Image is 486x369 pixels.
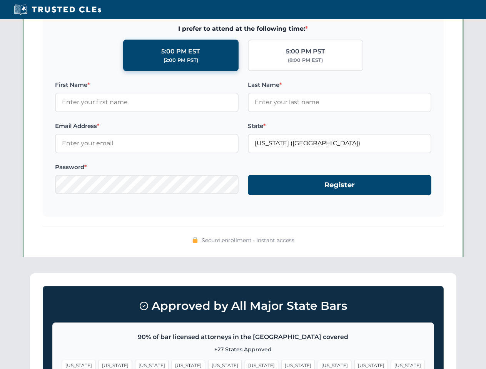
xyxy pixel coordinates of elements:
[288,57,323,64] div: (8:00 PM EST)
[248,80,431,90] label: Last Name
[55,121,239,131] label: Email Address
[52,296,434,316] h3: Approved by All Major State Bars
[164,57,198,64] div: (2:00 PM PST)
[286,47,325,57] div: 5:00 PM PST
[248,93,431,112] input: Enter your last name
[12,4,104,15] img: Trusted CLEs
[55,80,239,90] label: First Name
[248,134,431,153] input: Florida (FL)
[55,93,239,112] input: Enter your first name
[248,175,431,195] button: Register
[161,47,200,57] div: 5:00 PM EST
[55,163,239,172] label: Password
[55,134,239,153] input: Enter your email
[192,237,198,243] img: 🔒
[248,121,431,131] label: State
[202,236,294,244] span: Secure enrollment • Instant access
[62,345,424,354] p: +27 States Approved
[55,24,431,34] span: I prefer to attend at the following time:
[62,332,424,342] p: 90% of bar licensed attorneys in the [GEOGRAPHIC_DATA] covered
